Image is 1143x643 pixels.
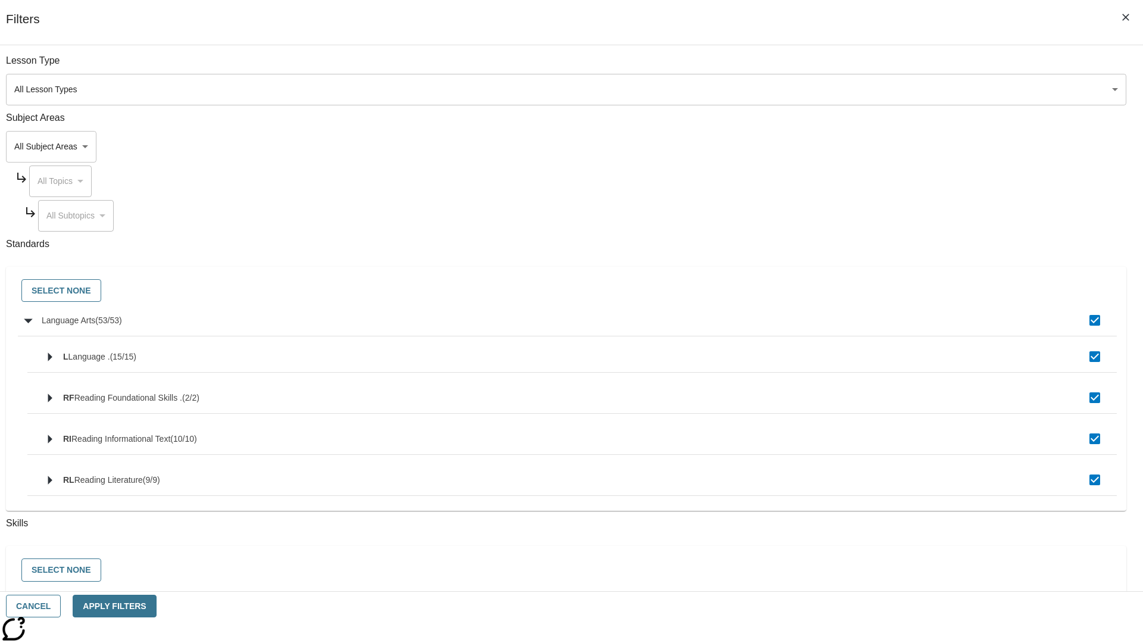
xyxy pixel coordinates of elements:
[15,555,1117,585] div: Select skills
[21,558,101,582] button: Select None
[6,595,61,618] button: Cancel
[6,74,1126,105] div: Select a lesson type
[95,316,121,325] span: 53 standards selected/53 standards in group
[6,517,1126,530] p: Skills
[63,352,68,361] span: L
[63,434,71,444] span: RI
[29,166,92,197] div: Select a Subject Area
[63,393,74,402] span: RF
[6,12,40,45] h1: Filters
[6,111,1126,125] p: Subject Areas
[68,352,110,361] span: Language .
[6,238,1126,251] p: Standards
[15,276,1117,305] div: Select standards
[63,475,74,485] span: RL
[73,595,156,618] button: Apply Filters
[38,200,114,232] div: Select a Subject Area
[110,352,136,361] span: 15 standards selected/15 standards in group
[21,279,101,302] button: Select None
[1113,5,1138,30] button: Close Filters side menu
[42,316,95,325] span: Language Arts
[182,393,199,402] span: 2 standards selected/2 standards in group
[71,434,170,444] span: Reading Informational Text
[6,131,96,163] div: Select a Subject Area
[143,475,160,485] span: 9 standards selected/9 standards in group
[74,475,143,485] span: Reading Literature
[170,434,196,444] span: 10 standards selected/10 standards in group
[74,393,182,402] span: Reading Foundational Skills .
[6,54,1126,68] p: Lesson Type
